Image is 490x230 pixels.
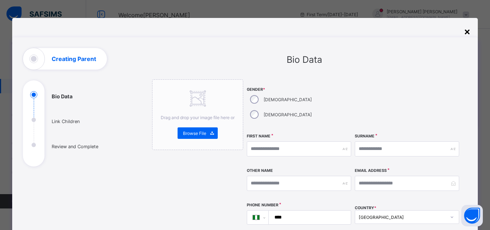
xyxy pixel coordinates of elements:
span: Drag and drop your image file here or [161,115,235,120]
label: [DEMOGRAPHIC_DATA] [264,112,312,117]
span: Gender [247,87,351,92]
span: Browse File [183,131,206,136]
label: Email Address [355,168,387,173]
div: Drag and drop your image file here orBrowse File [152,79,243,150]
h1: Creating Parent [52,56,96,62]
button: Open asap [461,205,483,226]
label: Phone Number [247,203,278,207]
label: Surname [355,134,374,139]
label: [DEMOGRAPHIC_DATA] [264,97,312,102]
label: First Name [247,134,270,139]
div: [GEOGRAPHIC_DATA] [359,215,446,220]
span: Bio Data [287,54,322,65]
span: COUNTRY [355,206,376,210]
div: × [464,25,471,37]
label: Other Name [247,168,273,173]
